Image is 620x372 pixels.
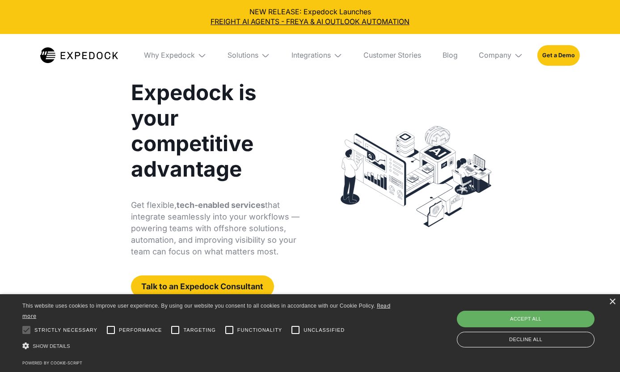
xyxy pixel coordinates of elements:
a: Blog [435,34,465,76]
span: Functionality [237,326,282,334]
a: FREIGHT AI AGENTS - FREYA & AI OUTLOOK AUTOMATION [7,17,613,27]
div: NEW RELEASE: Expedock Launches [7,7,613,27]
span: Strictly necessary [34,326,97,334]
a: Get a Demo [537,45,580,66]
div: Why Expedock [137,34,214,76]
span: This website uses cookies to improve user experience. By using our website you consent to all coo... [22,303,375,309]
div: Close [609,299,616,305]
div: Company [479,51,511,60]
strong: tech-enabled services [177,200,265,210]
span: Performance [119,326,162,334]
iframe: Chat Widget [575,329,620,372]
a: Read more [22,302,390,319]
div: Solutions [220,34,277,76]
a: Powered by cookie-script [22,360,82,365]
div: Company [472,34,531,76]
div: Decline all [457,332,595,347]
h1: Expedock is your competitive advantage [131,80,300,182]
a: Customer Stories [356,34,428,76]
a: Talk to an Expedock Consultant [131,275,274,298]
div: Show details [22,340,396,353]
div: Accept all [457,311,595,327]
span: Show details [33,343,70,349]
div: Why Expedock [144,51,195,60]
span: Targeting [183,326,215,334]
p: Get flexible, that integrate seamlessly into your workflows — powering teams with offshore soluti... [131,199,300,258]
span: Unclassified [304,326,345,334]
div: Solutions [228,51,258,60]
div: Integrations [291,51,331,60]
div: Integrations [284,34,350,76]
